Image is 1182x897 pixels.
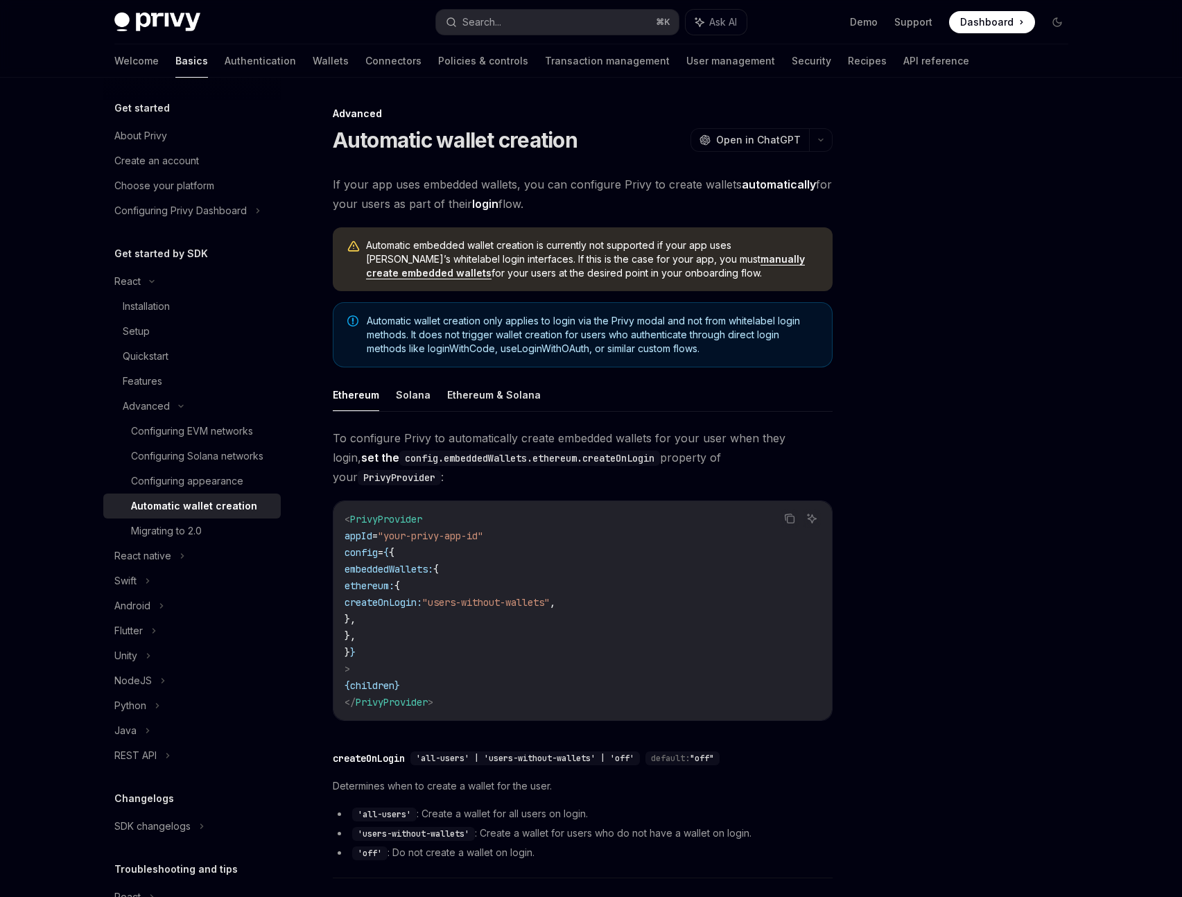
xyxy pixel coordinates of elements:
h5: Get started [114,100,170,116]
button: Search...⌘K [436,10,679,35]
span: PrivyProvider [350,513,422,525]
li: : Do not create a wallet on login. [333,844,833,861]
span: embeddedWallets: [345,563,433,575]
a: Recipes [848,44,887,78]
a: Migrating to 2.0 [103,519,281,543]
div: Python [114,697,146,714]
div: Android [114,598,150,614]
span: If your app uses embedded wallets, you can configure Privy to create wallets for your users as pa... [333,175,833,214]
a: Configuring EVM networks [103,419,281,444]
div: Configuring EVM networks [131,423,253,439]
a: Features [103,369,281,394]
div: NodeJS [114,672,152,689]
span: { [394,580,400,592]
a: API reference [903,44,969,78]
span: config [345,546,378,559]
span: { [345,679,350,692]
span: "users-without-wallets" [422,596,550,609]
div: Configuring Privy Dashboard [114,202,247,219]
span: createOnLogin: [345,596,422,609]
a: Policies & controls [438,44,528,78]
code: config.embeddedWallets.ethereum.createOnLogin [399,451,660,466]
button: Toggle dark mode [1046,11,1068,33]
span: Ask AI [709,15,737,29]
a: About Privy [103,123,281,148]
span: = [378,546,383,559]
a: Configuring appearance [103,469,281,494]
code: 'all-users' [352,808,417,821]
strong: login [472,197,498,211]
div: Unity [114,647,137,664]
div: Swift [114,573,137,589]
code: PrivyProvider [358,470,441,485]
div: SDK changelogs [114,818,191,835]
h5: Get started by SDK [114,245,208,262]
span: } [345,646,350,659]
h5: Changelogs [114,790,174,807]
a: User management [686,44,775,78]
span: 'all-users' | 'users-without-wallets' | 'off' [416,753,634,764]
span: } [394,679,400,692]
div: Java [114,722,137,739]
a: Support [894,15,932,29]
a: Connectors [365,44,421,78]
button: Ask AI [803,510,821,528]
span: ⌘ K [656,17,670,28]
a: Basics [175,44,208,78]
span: </ [345,696,356,708]
div: Automatic wallet creation [131,498,257,514]
h1: Automatic wallet creation [333,128,577,153]
span: } [350,646,356,659]
span: "your-privy-app-id" [378,530,483,542]
button: Ethereum & Solana [447,378,541,411]
span: To configure Privy to automatically create embedded wallets for your user when they login, proper... [333,428,833,487]
span: Dashboard [960,15,1014,29]
div: Create an account [114,153,199,169]
div: Flutter [114,622,143,639]
span: { [383,546,389,559]
span: > [345,663,350,675]
span: default: [651,753,690,764]
a: Transaction management [545,44,670,78]
a: Choose your platform [103,173,281,198]
button: Solana [396,378,431,411]
a: Setup [103,319,281,344]
code: 'users-without-wallets' [352,827,475,841]
span: Automatic embedded wallet creation is currently not supported if your app uses [PERSON_NAME]’s wh... [366,238,819,280]
span: > [428,696,433,708]
span: appId [345,530,372,542]
a: Create an account [103,148,281,173]
a: Welcome [114,44,159,78]
li: : Create a wallet for users who do not have a wallet on login. [333,825,833,842]
span: { [389,546,394,559]
a: Dashboard [949,11,1035,33]
span: ethereum: [345,580,394,592]
div: createOnLogin [333,751,405,765]
span: = [372,530,378,542]
span: Automatic wallet creation only applies to login via the Privy modal and not from whitelabel login... [367,314,818,356]
span: Open in ChatGPT [716,133,801,147]
div: Search... [462,14,501,31]
span: < [345,513,350,525]
div: Advanced [123,398,170,415]
div: Configuring appearance [131,473,243,489]
span: PrivyProvider [356,696,428,708]
button: Copy the contents from the code block [781,510,799,528]
div: Migrating to 2.0 [131,523,202,539]
div: Installation [123,298,170,315]
div: Configuring Solana networks [131,448,263,464]
code: 'off' [352,846,388,860]
a: Authentication [225,44,296,78]
li: : Create a wallet for all users on login. [333,805,833,822]
a: Installation [103,294,281,319]
a: Automatic wallet creation [103,494,281,519]
span: Determines when to create a wallet for the user. [333,778,833,794]
a: Security [792,44,831,78]
span: }, [345,629,356,642]
a: Wallets [313,44,349,78]
span: , [550,596,555,609]
div: Choose your platform [114,177,214,194]
span: children [350,679,394,692]
h5: Troubleshooting and tips [114,861,238,878]
span: { [433,563,439,575]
